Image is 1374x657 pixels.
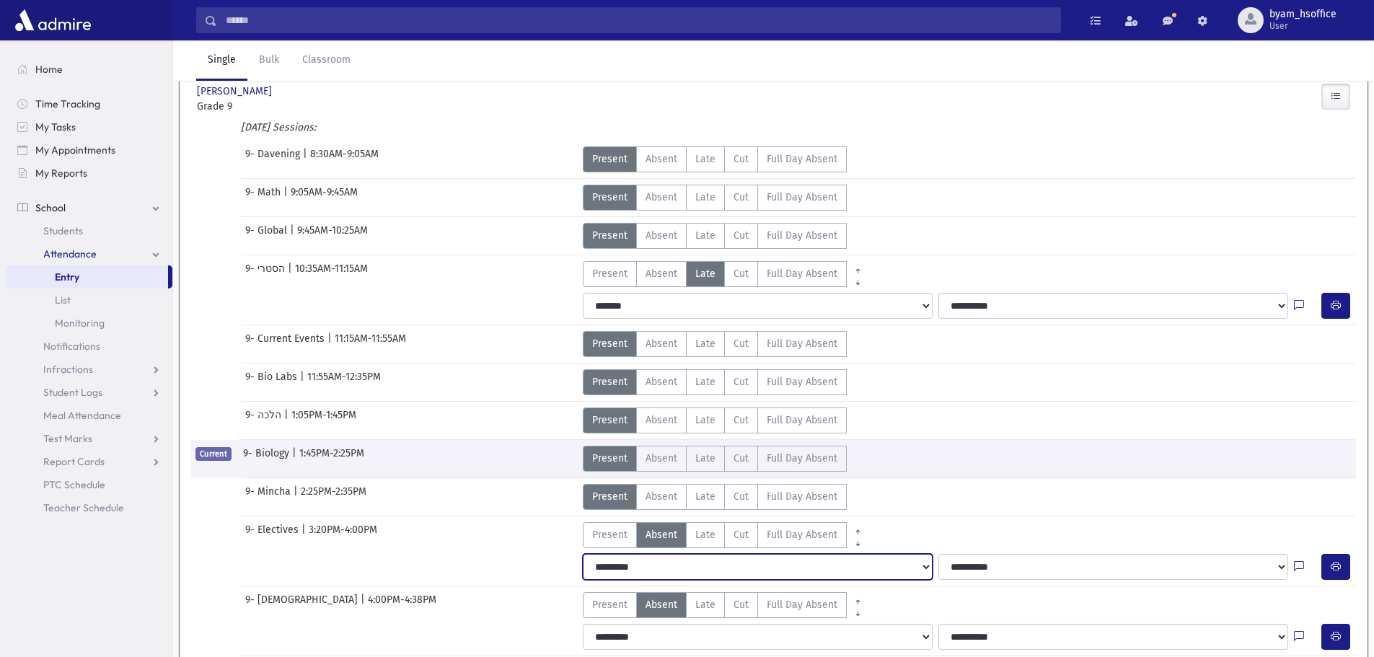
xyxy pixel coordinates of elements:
span: Full Day Absent [767,413,837,428]
span: 1:05PM-1:45PM [291,407,356,433]
span: Present [592,451,627,466]
span: Late [695,451,715,466]
span: Present [592,336,627,351]
span: Full Day Absent [767,451,837,466]
a: My Tasks [6,115,172,138]
span: Present [592,228,627,243]
a: Notifications [6,335,172,358]
span: 9- הסטרי [245,261,288,287]
span: Late [695,151,715,167]
span: Meal Attendance [43,409,121,422]
span: 9- Davening [245,146,303,172]
span: Present [592,151,627,167]
a: My Reports [6,162,172,185]
span: Absent [646,374,677,389]
a: Entry [6,265,168,288]
span: | [284,407,291,433]
span: Cut [734,413,749,428]
span: Full Day Absent [767,597,837,612]
span: 9- [DEMOGRAPHIC_DATA] [245,592,361,618]
div: AttTypes [583,223,847,249]
a: All Prior [847,592,869,604]
a: All Prior [847,522,869,534]
span: 8:30AM-9:05AM [310,146,379,172]
span: Present [592,266,627,281]
span: Full Day Absent [767,374,837,389]
span: 10:35AM-11:15AM [295,261,368,287]
span: Cut [734,228,749,243]
div: AttTypes [583,484,847,510]
span: Absent [646,336,677,351]
div: AttTypes [583,446,847,472]
span: Students [43,224,83,237]
a: Infractions [6,358,172,381]
span: Absent [646,597,677,612]
span: List [55,294,71,307]
i: [DATE] Sessions: [241,121,316,133]
span: PTC Schedule [43,478,105,491]
span: Late [695,190,715,205]
span: Full Day Absent [767,266,837,281]
div: AttTypes [583,261,869,287]
a: PTC Schedule [6,473,172,496]
span: Present [592,190,627,205]
span: 9- הלכה [245,407,284,433]
input: Search [217,7,1060,33]
a: My Appointments [6,138,172,162]
span: 9:45AM-10:25AM [297,223,368,249]
span: Full Day Absent [767,336,837,351]
div: AttTypes [583,331,847,357]
span: Report Cards [43,455,105,468]
span: Late [695,228,715,243]
span: Full Day Absent [767,489,837,504]
span: Teacher Schedule [43,501,124,514]
span: Grade 9 [197,99,377,114]
a: All Later [847,534,869,545]
div: AttTypes [583,522,869,548]
a: List [6,288,172,312]
div: AttTypes [583,369,847,395]
span: Late [695,597,715,612]
span: 9- Mincha [245,484,294,510]
span: Student Logs [43,386,102,399]
span: 3:20PM-4:00PM [309,522,377,548]
span: Present [592,374,627,389]
span: Full Day Absent [767,527,837,542]
span: Current [195,447,232,461]
span: Cut [734,190,749,205]
a: Teacher Schedule [6,496,172,519]
span: Late [695,266,715,281]
span: | [292,446,299,472]
a: Students [6,219,172,242]
span: Infractions [43,363,93,376]
span: 2:25PM-2:35PM [301,484,366,510]
span: Monitoring [55,317,105,330]
span: Time Tracking [35,97,100,110]
span: Late [695,489,715,504]
div: AttTypes [583,407,847,433]
span: Home [35,63,63,76]
span: Full Day Absent [767,190,837,205]
span: Absent [646,451,677,466]
span: | [301,522,309,548]
span: User [1269,20,1336,32]
span: Cut [734,266,749,281]
span: Absent [646,266,677,281]
span: Notifications [43,340,100,353]
div: AttTypes [583,185,847,211]
a: Monitoring [6,312,172,335]
span: My Reports [35,167,87,180]
span: | [288,261,295,287]
span: 9- Bio Labs [245,369,300,395]
span: 9- Current Events [245,331,327,357]
a: All Later [847,604,869,615]
span: Cut [734,451,749,466]
span: Late [695,413,715,428]
span: Late [695,527,715,542]
span: 11:15AM-11:55AM [335,331,406,357]
a: Classroom [291,40,362,81]
span: Absent [646,190,677,205]
span: Late [695,374,715,389]
span: Entry [55,270,79,283]
span: | [303,146,310,172]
